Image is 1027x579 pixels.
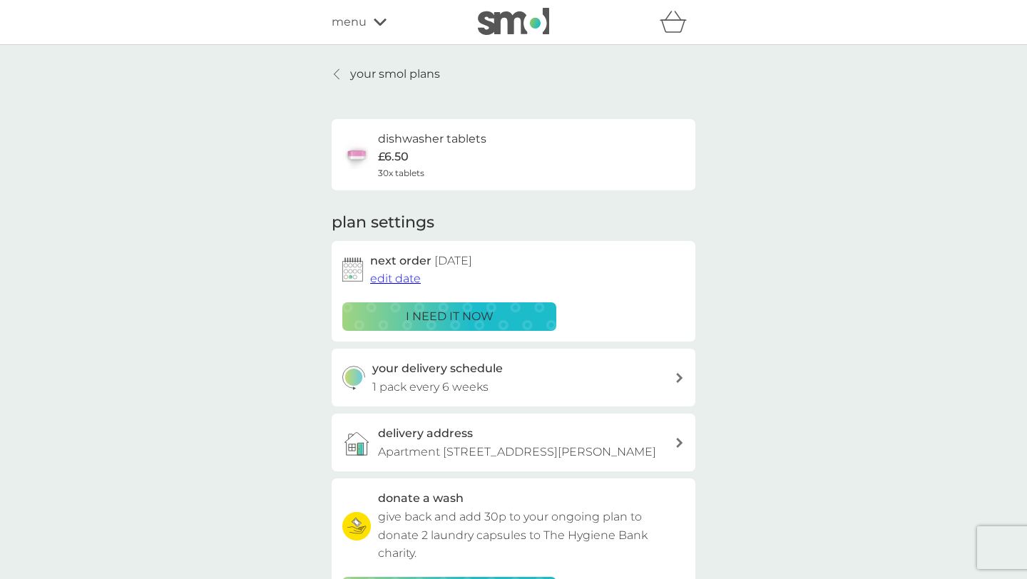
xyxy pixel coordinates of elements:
[332,414,695,471] a: delivery addressApartment [STREET_ADDRESS][PERSON_NAME]
[332,13,367,31] span: menu
[378,130,486,148] h6: dishwasher tablets
[372,378,489,396] p: 1 pack every 6 weeks
[342,302,556,331] button: i need it now
[378,148,409,166] p: £6.50
[332,65,440,83] a: your smol plans
[342,140,371,169] img: dishwasher tablets
[378,508,685,563] p: give back and add 30p to your ongoing plan to donate 2 laundry capsules to The Hygiene Bank charity.
[660,8,695,36] div: basket
[378,489,464,508] h3: donate a wash
[332,349,695,406] button: your delivery schedule1 pack every 6 weeks
[350,65,440,83] p: your smol plans
[378,424,473,443] h3: delivery address
[372,359,503,378] h3: your delivery schedule
[434,254,472,267] span: [DATE]
[332,212,434,234] h2: plan settings
[378,166,424,180] span: 30x tablets
[370,270,421,288] button: edit date
[378,443,656,461] p: Apartment [STREET_ADDRESS][PERSON_NAME]
[406,307,494,326] p: i need it now
[370,252,472,270] h2: next order
[370,272,421,285] span: edit date
[478,8,549,35] img: smol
